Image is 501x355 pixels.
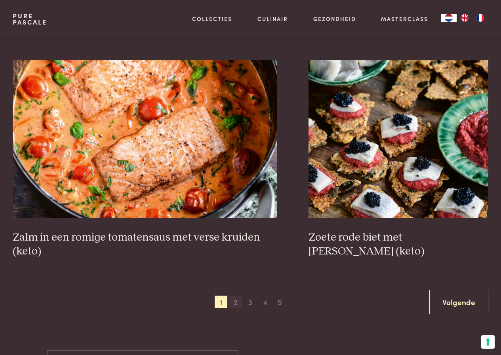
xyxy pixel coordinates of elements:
[259,296,272,308] span: 4
[429,290,488,315] a: Volgende
[244,296,257,308] span: 3
[229,296,242,308] span: 2
[457,14,472,22] a: EN
[457,14,488,22] ul: Language list
[441,14,488,22] aside: Language selected: Nederlands
[313,15,356,23] a: Gezondheid
[309,60,488,218] img: Zoete rode biet met zure haring (keto)
[215,296,227,308] span: 1
[441,14,457,22] a: NL
[481,335,495,349] button: Uw voorkeuren voor toestemming voor trackingtechnologieën
[441,14,457,22] div: Language
[381,15,428,23] a: Masterclass
[309,231,488,258] h3: Zoete rode biet met [PERSON_NAME] (keto)
[309,60,488,258] a: Zoete rode biet met zure haring (keto) Zoete rode biet met [PERSON_NAME] (keto)
[274,296,286,308] span: 5
[472,14,488,22] a: FR
[13,60,277,258] a: Zalm in een romige tomatensaus met verse kruiden (keto) Zalm in een romige tomatensaus met verse ...
[13,231,277,258] h3: Zalm in een romige tomatensaus met verse kruiden (keto)
[13,60,277,218] img: Zalm in een romige tomatensaus met verse kruiden (keto)
[257,15,288,23] a: Culinair
[13,13,47,25] a: PurePascale
[192,15,232,23] a: Collecties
